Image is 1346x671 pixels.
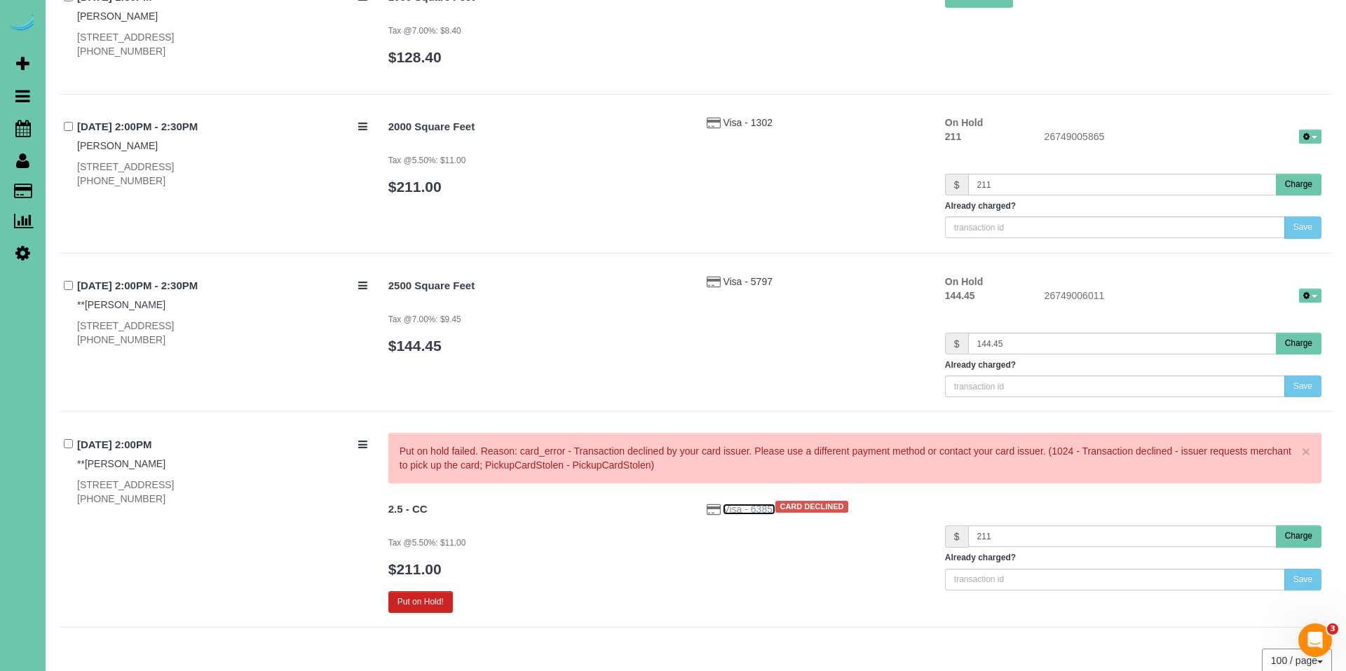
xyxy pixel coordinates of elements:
[945,525,968,547] span: $
[388,538,466,548] small: Tax @5.50%: $11.00
[388,49,442,65] a: $128.40
[400,444,1310,472] div: Put on hold failed. Reason: card_error - Transaction declined by your card issuer. Please use a d...
[77,478,367,506] div: [STREET_ADDRESS] [PHONE_NUMBER]
[945,131,961,142] strong: 211
[388,314,461,324] small: Tax @7.00%: $9.45
[945,216,1285,238] input: transaction id
[77,11,158,22] a: [PERSON_NAME]
[945,333,968,354] span: $
[388,26,461,36] small: Tax @7.00%: $8.40
[388,155,466,165] small: Tax @5.50%: $11.00
[1276,525,1321,547] button: Charge
[945,375,1285,397] input: transaction id
[775,501,848,512] div: CARD DECLINED
[1302,444,1310,459] a: ×
[77,319,367,347] div: [STREET_ADDRESS] [PHONE_NUMBER]
[8,14,36,34] img: Automaid Logo
[945,276,983,287] strong: On Hold
[388,561,442,577] a: $211.00
[945,361,1321,370] h5: Already charged?
[723,276,773,287] a: Visa - 5797
[945,202,1321,211] h5: Already charged?
[77,121,367,133] h4: [DATE] 2:00PM - 2:30PM
[1034,130,1332,146] div: 26749005865
[77,299,165,310] a: **[PERSON_NAME]
[388,179,442,195] a: $211.00
[1034,289,1332,305] div: 26749006011
[723,117,773,128] a: Visa - 1302
[77,439,367,451] h4: [DATE] 2:00PM
[1276,333,1321,354] button: Charge
[945,569,1285,590] input: transaction id
[945,117,983,128] strong: On Hold
[723,504,775,515] a: Visa - 6385
[945,174,968,195] span: $
[77,140,158,151] a: [PERSON_NAME]
[77,30,367,58] div: [STREET_ADDRESS] [PHONE_NUMBER]
[1276,174,1321,195] button: Charge
[1298,623,1332,657] iframe: Intercom live chat
[77,458,165,469] a: **[PERSON_NAME]
[77,160,367,188] div: [STREET_ADDRESS] [PHONE_NUMBER]
[945,553,1321,562] h5: Already charged?
[388,338,442,354] a: $144.45
[388,591,453,613] button: Put on Hold!
[388,280,686,292] h4: 2500 Square Feet
[945,290,975,301] strong: 144.45
[77,280,367,292] h4: [DATE] 2:00PM - 2:30PM
[388,504,686,516] h4: 2.5 - CC
[388,121,686,133] h4: 2000 Square Feet
[1327,623,1338,635] span: 3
